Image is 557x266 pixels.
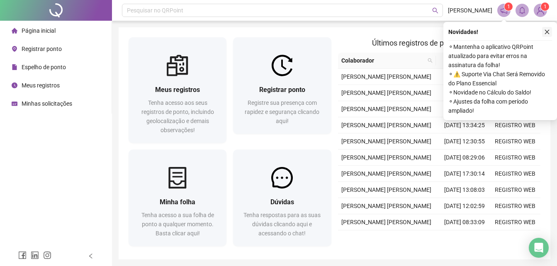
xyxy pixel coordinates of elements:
[12,28,17,34] span: home
[341,170,431,177] span: [PERSON_NAME] [PERSON_NAME]
[448,27,478,36] span: Novidades !
[341,186,431,193] span: [PERSON_NAME] [PERSON_NAME]
[341,122,431,128] span: [PERSON_NAME] [PERSON_NAME]
[141,99,214,133] span: Tenha acesso aos seus registros de ponto, incluindo geolocalização e demais observações!
[439,101,490,117] td: [DATE] 17:34:28
[507,4,510,10] span: 1
[490,166,540,182] td: REGISTRO WEB
[448,6,492,15] span: [PERSON_NAME]
[270,198,294,206] span: Dúvidas
[490,198,540,214] td: REGISTRO WEB
[155,86,200,94] span: Meus registros
[88,253,94,259] span: left
[448,42,552,70] span: ⚬ Mantenha o aplicativo QRPoint atualizado para evitar erros na assinatura da folha!
[22,82,60,89] span: Meus registros
[341,73,431,80] span: [PERSON_NAME] [PERSON_NAME]
[439,56,475,65] span: Data/Hora
[428,58,433,63] span: search
[544,4,547,10] span: 1
[372,39,506,47] span: Últimos registros de ponto sincronizados
[12,101,17,106] span: schedule
[439,198,490,214] td: [DATE] 12:02:59
[500,7,508,14] span: notification
[518,7,526,14] span: bell
[544,29,550,35] span: close
[341,89,431,96] span: [PERSON_NAME] [PERSON_NAME]
[439,69,490,85] td: [DATE] 12:30:56
[439,230,490,247] td: [DATE] 17:40:14
[12,46,17,52] span: environment
[490,230,540,247] td: REGISTRO WEB
[18,251,27,259] span: facebook
[341,56,425,65] span: Colaborador
[43,251,51,259] span: instagram
[341,138,431,145] span: [PERSON_NAME] [PERSON_NAME]
[439,166,490,182] td: [DATE] 17:30:14
[534,4,547,17] img: 81638
[432,7,438,14] span: search
[448,70,552,88] span: ⚬ ⚠️ Suporte Via Chat Será Removido do Plano Essencial
[22,46,62,52] span: Registrar ponto
[31,251,39,259] span: linkedin
[129,37,226,143] a: Meus registrosTenha acesso aos seus registros de ponto, incluindo geolocalização e demais observa...
[22,27,56,34] span: Página inicial
[529,238,549,258] div: Open Intercom Messenger
[439,133,490,150] td: [DATE] 12:30:55
[12,82,17,88] span: clock-circle
[490,182,540,198] td: REGISTRO WEB
[490,133,540,150] td: REGISTRO WEB
[129,150,226,246] a: Minha folhaTenha acesso a sua folha de ponto a qualquer momento. Basta clicar aqui!
[259,86,305,94] span: Registrar ponto
[439,214,490,230] td: [DATE] 08:33:09
[341,154,431,161] span: [PERSON_NAME] [PERSON_NAME]
[439,117,490,133] td: [DATE] 13:34:25
[12,64,17,70] span: file
[448,97,552,115] span: ⚬ Ajustes da folha com período ampliado!
[490,150,540,166] td: REGISTRO WEB
[426,54,434,67] span: search
[341,203,431,209] span: [PERSON_NAME] [PERSON_NAME]
[233,150,331,246] a: DúvidasTenha respostas para as suas dúvidas clicando aqui e acessando o chat!
[439,182,490,198] td: [DATE] 13:08:03
[439,150,490,166] td: [DATE] 08:29:06
[22,64,66,70] span: Espelho de ponto
[243,212,321,237] span: Tenha respostas para as suas dúvidas clicando aqui e acessando o chat!
[141,212,214,237] span: Tenha acesso a sua folha de ponto a qualquer momento. Basta clicar aqui!
[160,198,195,206] span: Minha folha
[233,37,331,134] a: Registrar pontoRegistre sua presença com rapidez e segurança clicando aqui!
[245,99,319,124] span: Registre sua presença com rapidez e segurança clicando aqui!
[436,53,485,69] th: Data/Hora
[448,88,552,97] span: ⚬ Novidade no Cálculo do Saldo!
[341,219,431,225] span: [PERSON_NAME] [PERSON_NAME]
[490,117,540,133] td: REGISTRO WEB
[341,106,431,112] span: [PERSON_NAME] [PERSON_NAME]
[541,2,549,11] sup: Atualize o seu contato no menu Meus Dados
[439,85,490,101] td: [DATE] 08:40:16
[490,214,540,230] td: REGISTRO WEB
[22,100,72,107] span: Minhas solicitações
[504,2,513,11] sup: 1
